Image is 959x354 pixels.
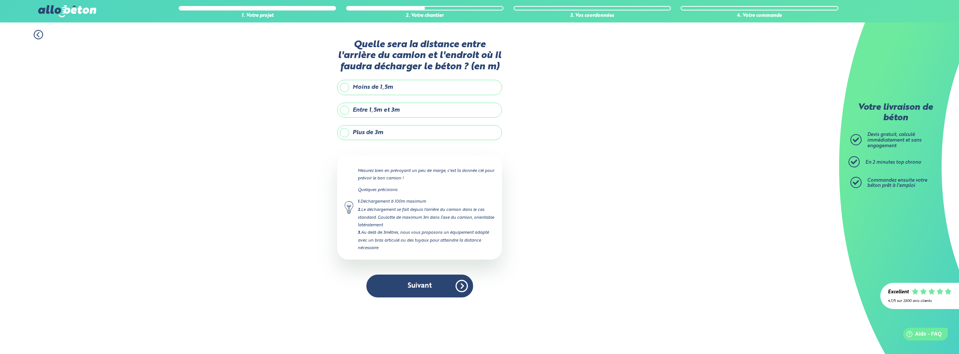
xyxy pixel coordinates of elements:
[681,13,838,19] div: 4. Votre commande
[892,325,951,346] iframe: Help widget launcher
[358,206,494,229] div: Le déchargement se fait depuis l'arrière du camion dans le cas standard. Goulotte de maximum 3m d...
[514,13,671,19] div: 3. Vos coordonnées
[337,125,502,140] label: Plus de 3m
[358,186,494,194] p: Quelques précisions
[358,229,494,252] div: Au delà de 3mètres, nous vous proposons un équipement adapté avec un bras articulé ou des tuyaux ...
[337,39,502,72] label: Quelle sera la distance entre l'arrière du camion et l'endroit où il faudra décharger le béton ? ...
[358,208,361,212] strong: 2.
[358,198,494,206] div: Déchargement à 100m maximum
[179,13,336,19] div: 1. Votre projet
[358,167,494,182] p: Mesurez bien en prévoyant un peu de marge, c'est la donnée clé pour prévoir le bon camion !
[337,103,502,118] label: Entre 1,5m et 3m
[366,275,473,297] button: Suivant
[337,80,502,95] label: Moins de 1,5m
[358,200,360,204] strong: 1.
[346,13,503,19] div: 2. Votre chantier
[38,5,96,17] img: allobéton
[358,231,361,235] strong: 3.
